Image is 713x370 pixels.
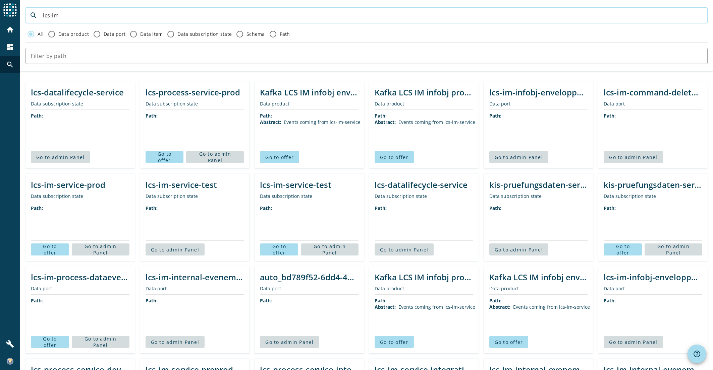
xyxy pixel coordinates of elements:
span: Go to admin Panel [380,246,428,253]
button: Go to admin Panel [146,336,205,348]
span: Go to admin Panel [77,336,124,348]
button: Go to offer [31,336,69,348]
span: Go to admin Panel [191,151,238,163]
div: Data subscription state [260,193,359,199]
span: Path: [604,113,616,119]
button: Go to admin Panel [604,336,663,348]
mat-icon: search [6,61,14,69]
div: lcs-im-service-test [260,179,359,190]
div: Data subscription state [146,193,244,199]
mat-icon: dashboard [6,43,14,51]
button: Go to admin Panel [604,151,663,163]
button: Go to admin Panel [301,243,359,255]
span: Go to offer [380,339,408,345]
span: Go to offer [495,339,523,345]
span: Path: [260,113,272,119]
button: Go to admin Panel [260,336,319,348]
span: Path: [489,297,501,304]
div: Data port [604,285,702,292]
div: Data product [375,285,473,292]
button: Go to offer [604,243,642,255]
button: Go to admin Panel [72,336,129,348]
span: Path: [489,113,501,119]
span: Go to offer [380,154,408,160]
div: lcs-process-service-prod [146,87,244,98]
div: lcs-im-command-deleteenveloppe-test [604,87,702,98]
button: Go to admin Panel [645,243,702,255]
span: Path: [146,297,158,304]
div: Data product [489,285,588,292]
button: Go to admin Panel [72,243,129,255]
span: Go to offer [265,154,294,160]
label: Data port [102,31,125,38]
div: lcs-im-service-test [146,179,244,190]
label: Schema [245,31,265,38]
button: Go to admin Panel [489,151,548,163]
span: Path: [375,113,387,119]
button: Go to offer [146,151,184,163]
span: Path: [31,297,43,304]
button: Go to admin Panel [146,243,205,255]
div: lcs-im-service-prod [31,179,129,190]
span: Path: [260,205,272,211]
div: Data product [260,100,359,107]
img: ffa8d93ee1541495d74d0d79ea04cd7c [7,358,13,365]
div: Data subscription state [375,193,473,199]
label: Data product [57,31,89,38]
div: lcs-im-internal-evenementmetier-integration [146,272,244,283]
button: Go to admin Panel [186,151,244,163]
button: Go to offer [375,336,414,348]
div: Data subscription state [31,193,129,199]
label: All [36,31,44,38]
span: Abstract: [375,304,396,310]
button: Go to admin Panel [31,151,90,163]
span: Go to admin Panel [265,339,314,345]
div: Data subscription state [604,193,702,199]
input: Filter by path [31,52,702,60]
span: Go to admin Panel [650,243,697,256]
div: lcs-datalifecycle-service [31,87,129,98]
div: Data port [260,285,359,292]
div: lcs-im-process-dataevent-prod [31,272,129,283]
span: Path: [260,297,272,304]
span: Path: [375,297,387,304]
span: Go to offer [36,336,64,348]
label: Path [278,31,290,38]
span: Go to admin Panel [151,246,199,253]
span: Path: [31,113,43,119]
button: Go to offer [375,151,414,163]
span: Go to admin Panel [77,243,124,256]
div: Data port [31,285,129,292]
mat-icon: build [6,340,14,348]
div: Kafka LCS IM infobj producer [375,272,473,283]
mat-icon: help_outline [693,350,701,358]
span: Go to offer [265,243,293,256]
span: Path: [146,113,158,119]
span: Go to admin Panel [36,154,85,160]
div: Data subscription state [146,100,244,107]
span: Go to admin Panel [495,154,543,160]
span: Go to offer [609,243,637,256]
div: Data port [146,285,244,292]
img: spoud-logo.svg [3,3,17,17]
span: Go to admin Panel [151,339,199,345]
span: Go to admin Panel [495,246,543,253]
div: Events coming from lcs-im-service [284,119,361,125]
div: lcs-im-infobj-enveloppe-prod.replica [604,272,702,283]
div: Data port [489,100,588,107]
span: Abstract: [489,304,510,310]
button: Go to offer [31,243,69,255]
span: Path: [489,205,501,211]
div: Kafka LCS IM infobj enveloppe producer [260,87,359,98]
span: Abstract: [260,119,281,125]
span: Go to admin Panel [609,339,657,345]
span: Go to admin Panel [609,154,657,160]
span: Go to offer [151,151,178,163]
div: lcs-im-infobj-enveloppe-preprod.replica [489,87,588,98]
div: Kafka LCS IM infobj enveloppe producer [489,272,588,283]
span: Path: [604,297,616,304]
span: Path: [31,205,43,211]
button: Go to offer [489,336,529,348]
button: Go to offer [260,151,299,163]
div: Data subscription state [31,100,129,107]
